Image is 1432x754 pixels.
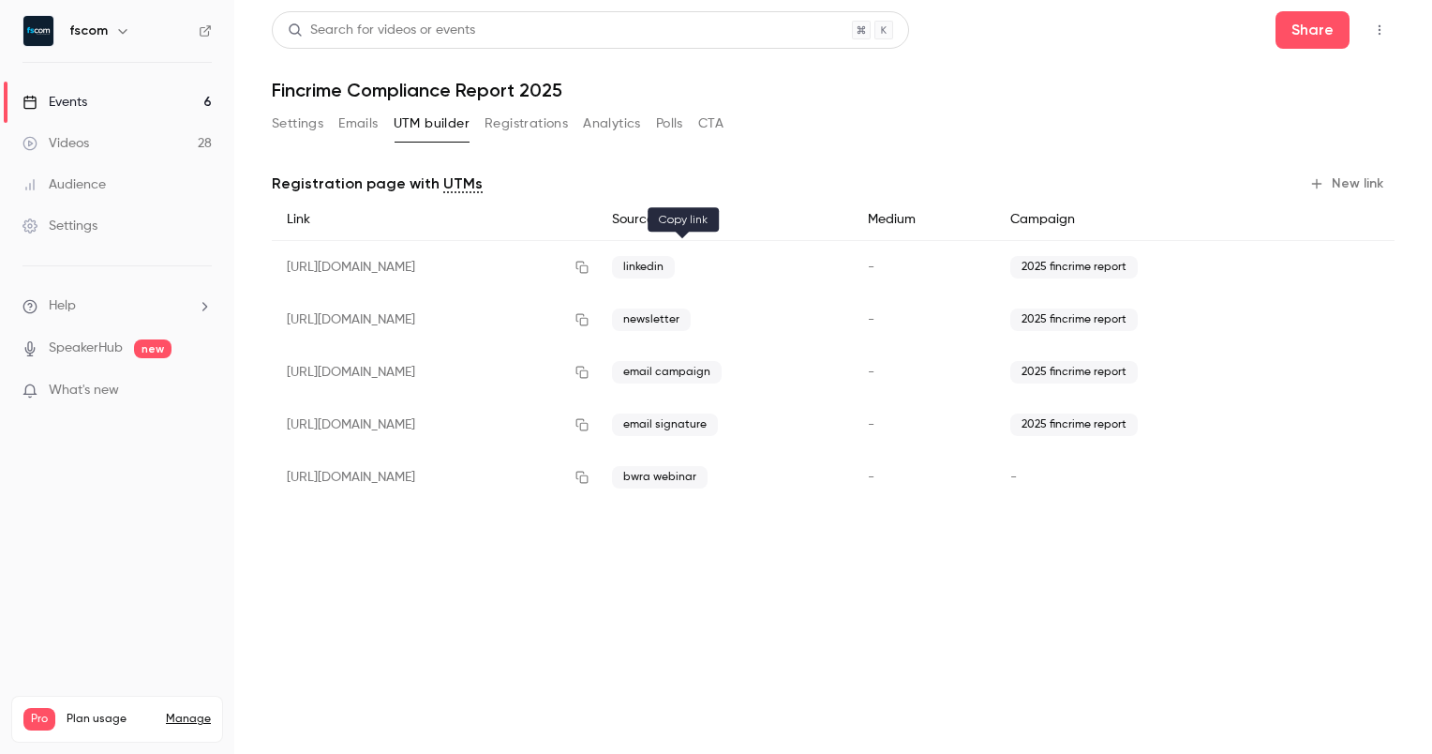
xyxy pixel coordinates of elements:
[272,451,597,504] div: [URL][DOMAIN_NAME]
[612,361,722,384] span: email campaign
[166,712,211,727] a: Manage
[272,199,597,241] div: Link
[272,109,323,139] button: Settings
[394,109,470,139] button: UTM builder
[272,241,597,294] div: [URL][DOMAIN_NAME]
[22,134,89,153] div: Videos
[272,399,597,451] div: [URL][DOMAIN_NAME]
[612,466,708,489] span: bwra webinar
[485,109,568,139] button: Registrations
[272,79,1395,101] h1: Fincrime Compliance Report 2025
[1010,361,1138,384] span: 2025 fincrime report
[1275,11,1350,49] button: Share
[698,109,723,139] button: CTA
[272,294,597,346] div: [URL][DOMAIN_NAME]
[23,16,53,46] img: fscom
[49,381,119,400] span: What's new
[189,383,212,400] iframe: Noticeable Trigger
[69,22,108,40] h6: fscom
[868,418,874,431] span: -
[583,109,641,139] button: Analytics
[134,339,172,358] span: new
[656,109,683,139] button: Polls
[1010,471,1017,484] span: -
[272,173,483,195] p: Registration page with
[612,256,675,279] span: linkedin
[67,712,155,727] span: Plan usage
[868,366,874,379] span: -
[22,296,212,316] li: help-dropdown-opener
[868,313,874,326] span: -
[1302,169,1395,199] button: New link
[22,217,97,235] div: Settings
[49,339,123,358] a: SpeakerHub
[338,109,378,139] button: Emails
[853,199,995,241] div: Medium
[868,471,874,484] span: -
[22,175,106,194] div: Audience
[868,261,874,274] span: -
[23,708,55,731] span: Pro
[1010,256,1138,279] span: 2025 fincrime report
[22,93,87,112] div: Events
[1010,309,1138,331] span: 2025 fincrime report
[272,346,597,399] div: [URL][DOMAIN_NAME]
[597,199,853,241] div: Source
[288,21,475,40] div: Search for videos or events
[995,199,1284,241] div: Campaign
[612,309,691,331] span: newsletter
[49,296,76,316] span: Help
[1010,414,1138,436] span: 2025 fincrime report
[443,173,483,195] a: UTMs
[612,414,718,436] span: email signature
